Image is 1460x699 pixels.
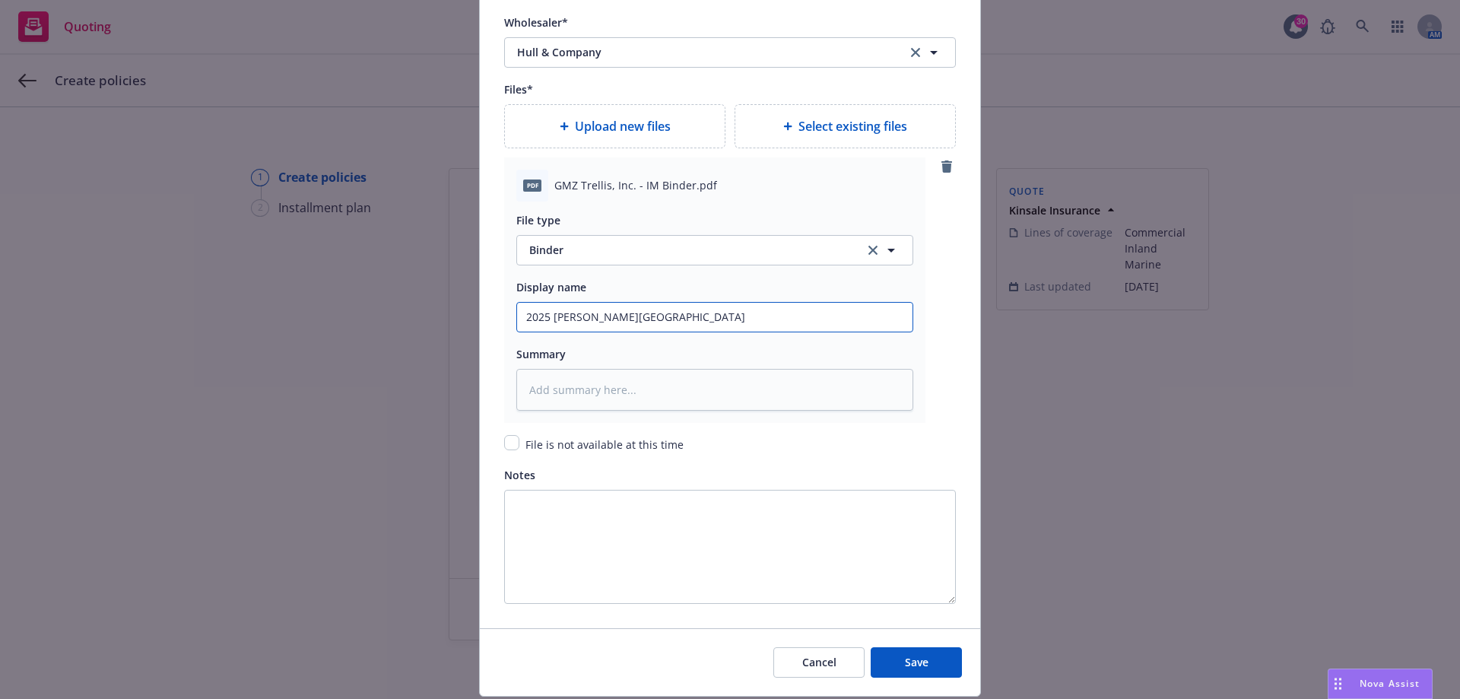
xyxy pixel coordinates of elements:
div: Upload new files [504,104,725,148]
span: Binder [529,242,847,258]
a: remove [938,157,956,176]
span: Save [905,655,928,669]
span: Display name [516,280,586,294]
span: File is not available at this time [525,437,684,452]
button: Cancel [773,647,865,678]
button: Save [871,647,962,678]
span: Summary [516,347,566,361]
input: Add display name here... [517,303,912,332]
span: Cancel [802,655,836,669]
span: Nova Assist [1360,677,1420,690]
div: Drag to move [1328,669,1347,698]
a: clear selection [864,241,882,259]
span: Notes [504,468,535,482]
span: GMZ Trellis, Inc. - IM Binder.pdf [554,177,717,193]
span: Select existing files [798,117,907,135]
span: Wholesaler* [504,15,568,30]
button: Hull & Companyclear selection [504,37,956,68]
span: Upload new files [575,117,671,135]
span: Files* [504,82,533,97]
span: Hull & Company [517,44,884,60]
span: pdf [523,180,541,191]
button: Binderclear selection [516,235,913,265]
div: Select existing files [735,104,956,148]
button: Nova Assist [1328,669,1433,699]
span: File type [516,213,560,227]
a: clear selection [906,43,925,62]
